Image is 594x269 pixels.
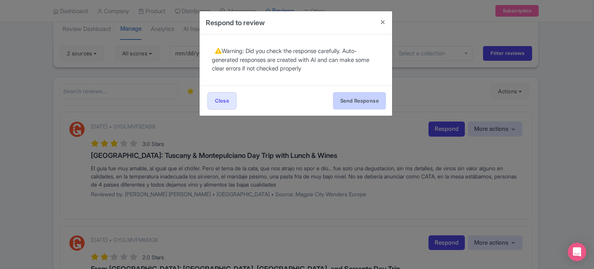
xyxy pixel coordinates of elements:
[374,11,392,33] button: Close
[206,17,265,28] h4: Respond to review
[212,47,380,73] div: Warning: Did you check the response carefully. Auto-generated responses are created with AI and c...
[333,92,386,110] button: Send Response
[568,243,586,261] div: Open Intercom Messenger
[207,92,237,110] a: Close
